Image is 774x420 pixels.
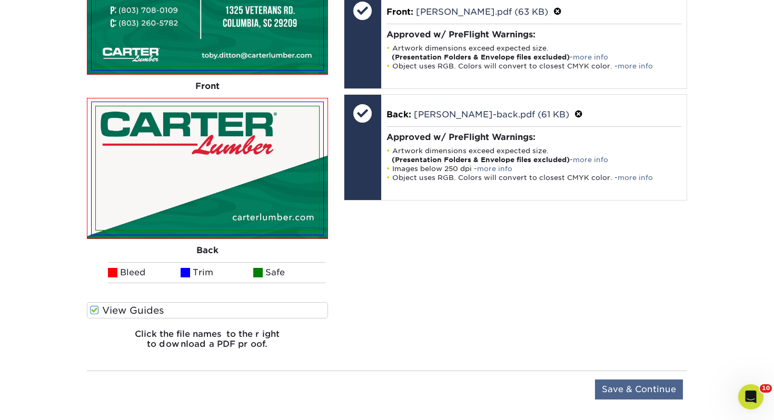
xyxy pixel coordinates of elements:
h4: Approved w/ PreFlight Warnings: [386,29,682,39]
li: Images below 250 dpi - [386,164,682,173]
label: View Guides [87,302,328,318]
li: Artwork dimensions exceed expected size. - [386,44,682,62]
input: Save & Continue [595,379,683,399]
li: Artwork dimensions exceed expected size. - [386,146,682,164]
a: [PERSON_NAME].pdf (63 KB) [416,7,548,17]
span: 10 [760,384,772,393]
li: Trim [181,262,253,283]
li: Bleed [108,262,181,283]
a: more info [618,62,653,70]
li: Object uses RGB. Colors will convert to closest CMYK color. - [386,173,682,182]
h4: Approved w/ PreFlight Warnings: [386,132,682,142]
li: Object uses RGB. Colors will convert to closest CMYK color. - [386,62,682,71]
span: Back: [386,109,411,119]
strong: (Presentation Folders & Envelope files excluded) [392,53,570,61]
a: more info [477,165,512,173]
a: more info [573,156,608,164]
a: [PERSON_NAME]-back.pdf (61 KB) [414,109,569,119]
div: Front [87,75,328,98]
a: more info [573,53,608,61]
a: more info [618,174,653,182]
h6: Click the file names to the right to download a PDF proof. [87,329,328,357]
strong: (Presentation Folders & Envelope files excluded) [392,156,570,164]
li: Safe [253,262,326,283]
iframe: Intercom live chat [738,384,763,409]
div: Back [87,239,328,262]
span: Front: [386,7,413,17]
